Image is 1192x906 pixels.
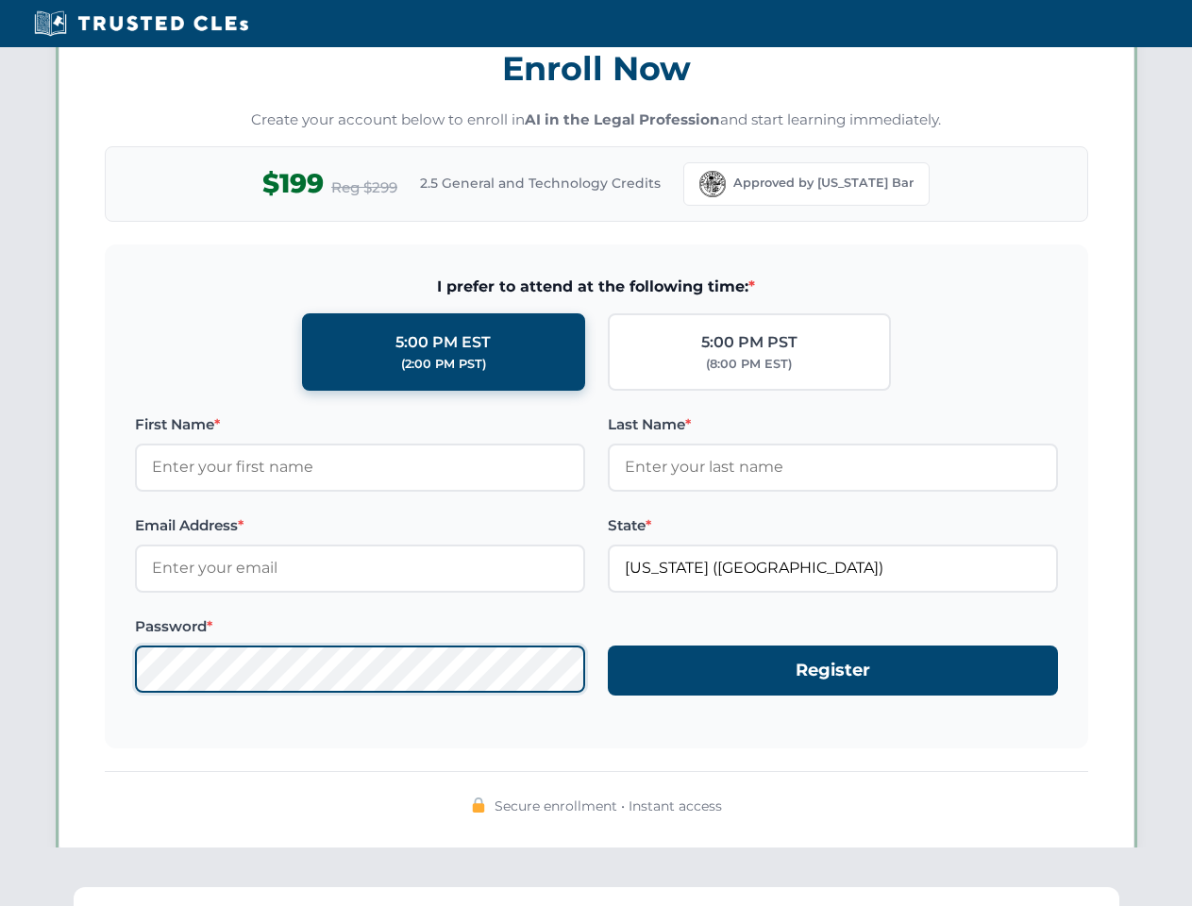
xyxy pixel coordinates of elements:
[28,9,254,38] img: Trusted CLEs
[733,174,914,193] span: Approved by [US_STATE] Bar
[608,413,1058,436] label: Last Name
[701,330,797,355] div: 5:00 PM PST
[262,162,324,205] span: $199
[608,444,1058,491] input: Enter your last name
[471,797,486,813] img: 🔒
[135,275,1058,299] span: I prefer to attend at the following time:
[395,330,491,355] div: 5:00 PM EST
[105,39,1088,98] h3: Enroll Now
[495,796,722,816] span: Secure enrollment • Instant access
[331,176,397,199] span: Reg $299
[706,355,792,374] div: (8:00 PM EST)
[135,615,585,638] label: Password
[135,444,585,491] input: Enter your first name
[608,514,1058,537] label: State
[135,413,585,436] label: First Name
[525,110,720,128] strong: AI in the Legal Profession
[135,545,585,592] input: Enter your email
[608,545,1058,592] input: Florida (FL)
[699,171,726,197] img: Florida Bar
[401,355,486,374] div: (2:00 PM PST)
[105,109,1088,131] p: Create your account below to enroll in and start learning immediately.
[608,646,1058,696] button: Register
[420,173,661,193] span: 2.5 General and Technology Credits
[135,514,585,537] label: Email Address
